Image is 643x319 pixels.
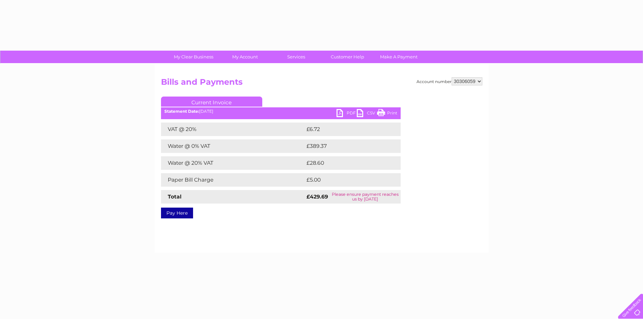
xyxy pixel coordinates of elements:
strong: £429.69 [306,193,328,200]
h2: Bills and Payments [161,77,482,90]
a: Services [268,51,324,63]
div: [DATE] [161,109,401,114]
a: My Account [217,51,273,63]
td: £5.00 [305,173,385,187]
a: CSV [357,109,377,119]
a: Print [377,109,397,119]
td: £389.37 [305,139,389,153]
a: Pay Here [161,208,193,218]
td: £28.60 [305,156,387,170]
div: Account number [417,77,482,85]
a: My Clear Business [166,51,221,63]
strong: Total [168,193,182,200]
td: Paper Bill Charge [161,173,305,187]
b: Statement Date: [164,109,199,114]
td: Water @ 20% VAT [161,156,305,170]
td: Water @ 0% VAT [161,139,305,153]
a: PDF [337,109,357,119]
td: Please ensure payment reaches us by [DATE] [330,190,400,204]
a: Customer Help [320,51,375,63]
a: Current Invoice [161,97,262,107]
td: VAT @ 20% [161,123,305,136]
a: Make A Payment [371,51,427,63]
td: £6.72 [305,123,385,136]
